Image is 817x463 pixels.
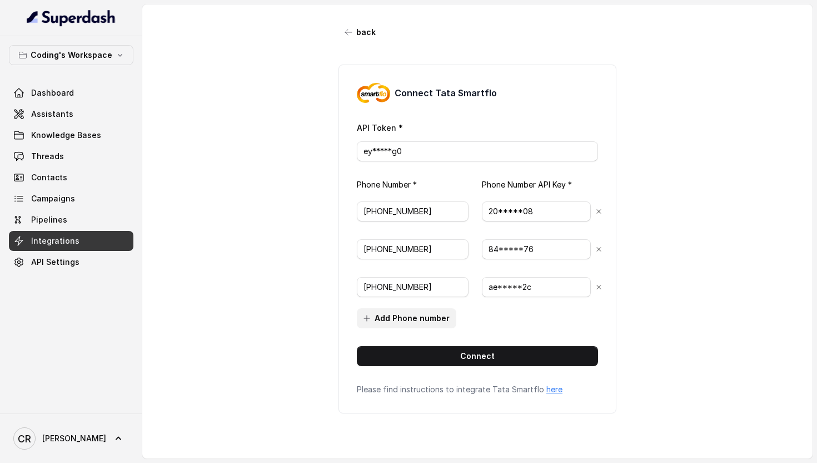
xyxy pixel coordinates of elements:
button: Connect [357,346,598,366]
span: Integrations [31,235,79,247]
button: Add Phone number [357,308,456,328]
span: Pipelines [31,214,67,225]
button: back [338,22,382,42]
span: Knowledge Bases [31,130,101,141]
button: Coding's Workspace [9,45,133,65]
span: Dashboard [31,87,74,98]
a: [PERSON_NAME] [9,423,133,454]
span: Threads [31,151,64,162]
a: Dashboard [9,83,133,103]
p: Coding's Workspace [31,48,112,62]
h3: Connect Tata Smartflo [395,86,497,100]
img: light.svg [27,9,116,27]
text: CR [18,433,31,445]
span: Campaigns [31,193,75,204]
a: Knowledge Bases [9,125,133,145]
span: API Settings [31,257,79,268]
a: API Settings [9,252,133,272]
span: Contacts [31,172,67,183]
a: Pipelines [9,210,133,230]
a: Assistants [9,104,133,124]
a: Integrations [9,231,133,251]
p: Please find instructions to integrate Tata Smartflo [357,384,598,395]
p: Phone Number * [357,179,477,190]
a: Threads [9,146,133,166]
label: API Token * [357,123,403,132]
p: Phone Number API Key * [482,179,598,190]
span: [PERSON_NAME] [42,433,106,444]
a: Campaigns [9,189,133,209]
img: tata-smart-flo.8a5748c556e2c421f70c.png [357,83,390,103]
a: here [546,385,562,394]
a: Contacts [9,168,133,188]
span: Assistants [31,109,73,120]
